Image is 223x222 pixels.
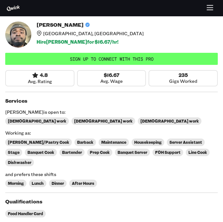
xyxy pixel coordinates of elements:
span: Avg. Rating [28,79,52,84]
span: Food Handler Card [8,211,43,216]
span: Dishwasher [8,160,31,165]
div: 4.8 [32,72,48,79]
h4: [PERSON_NAME] [37,22,84,28]
img: Pro headshot [5,22,31,48]
span: Gigs Worked [169,78,197,84]
span: [PERSON_NAME] is open to: [5,109,218,115]
span: Maintenance [101,140,126,145]
h6: Hire [PERSON_NAME] for $ 16.67 /hr! [37,39,144,45]
span: Banquet Server [118,150,147,155]
span: Working as: [5,130,218,136]
span: Morning [8,181,24,186]
h6: 235 [179,72,188,78]
span: FOH Support [155,150,181,155]
span: Dinner [52,181,64,186]
span: [DEMOGRAPHIC_DATA] work [8,119,66,124]
span: After Hours [72,181,94,186]
span: [DEMOGRAPHIC_DATA] work [74,119,133,124]
h6: $16.67 [104,72,119,78]
span: Server Assistant [169,140,202,145]
span: Barback [77,140,93,145]
span: Lunch [32,181,44,186]
span: [GEOGRAPHIC_DATA], [GEOGRAPHIC_DATA] [43,31,144,37]
span: Banquet Cook [27,150,54,155]
span: Line Cook [188,150,207,155]
span: Prep Cook [90,150,110,155]
a: Sign up to connect with this Pro [5,53,218,65]
h5: Services [5,97,218,104]
span: Bartender [62,150,82,155]
span: Stage [8,150,20,155]
h5: Qualifications [5,198,218,205]
span: Housekeeping [134,140,162,145]
span: [DEMOGRAPHIC_DATA] work [140,119,199,124]
span: and prefers these shifts [5,171,218,177]
span: Avg. Wage [100,78,123,84]
span: [PERSON_NAME]/Pastry Cook [8,140,69,145]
